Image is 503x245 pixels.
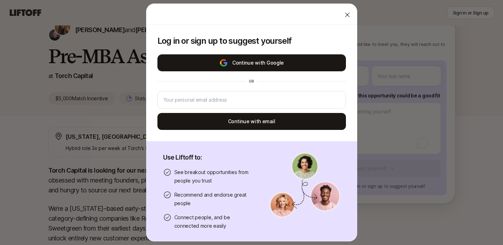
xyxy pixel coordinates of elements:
p: Recommend and endorse great people [174,191,253,208]
div: or [246,78,257,84]
p: Use Liftoff to: [163,153,253,162]
img: signup-banner [270,153,340,217]
button: Continue with Google [157,54,346,71]
button: Continue with email [157,113,346,130]
p: See breakout opportunities from people you trust [174,168,253,185]
p: Connect people, and be connected more easily [174,213,253,230]
img: google-logo [219,59,228,67]
input: Your personal email address [163,96,340,104]
p: Log in or sign up to suggest yourself [157,36,346,46]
